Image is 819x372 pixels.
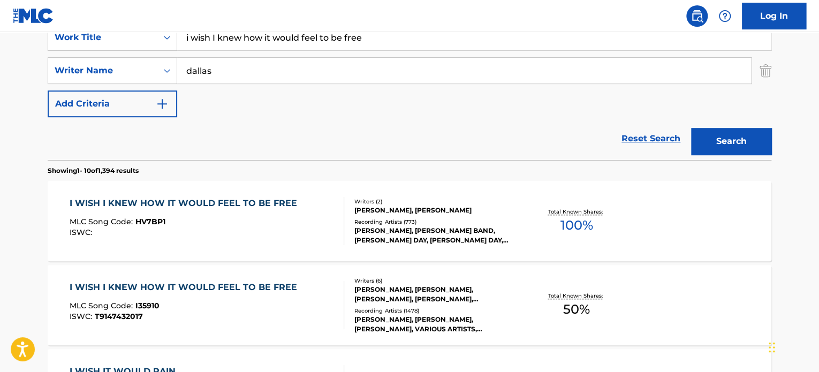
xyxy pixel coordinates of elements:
[616,127,686,150] a: Reset Search
[135,217,165,226] span: HV7BP1
[70,301,135,310] span: MLC Song Code :
[55,64,151,77] div: Writer Name
[48,24,771,160] form: Search Form
[48,166,139,176] p: Showing 1 - 10 of 1,394 results
[48,181,771,261] a: I WISH I KNEW HOW IT WOULD FEEL TO BE FREEMLC Song Code:HV7BP1ISWC:Writers (2)[PERSON_NAME], [PER...
[70,217,135,226] span: MLC Song Code :
[718,10,731,22] img: help
[156,97,169,110] img: 9d2ae6d4665cec9f34b9.svg
[70,312,95,321] span: ISWC :
[354,206,516,215] div: [PERSON_NAME], [PERSON_NAME]
[714,5,735,27] div: Help
[55,31,151,44] div: Work Title
[691,10,703,22] img: search
[548,208,605,216] p: Total Known Shares:
[354,226,516,245] div: [PERSON_NAME], [PERSON_NAME] BAND, [PERSON_NAME] DAY, [PERSON_NAME] DAY, [PERSON_NAME] DAY
[686,5,708,27] a: Public Search
[563,300,590,319] span: 50 %
[70,197,302,210] div: I WISH I KNEW HOW IT WOULD FEEL TO BE FREE
[70,227,95,237] span: ISWC :
[354,307,516,315] div: Recording Artists ( 1478 )
[354,277,516,285] div: Writers ( 6 )
[691,128,771,155] button: Search
[48,265,771,345] a: I WISH I KNEW HOW IT WOULD FEEL TO BE FREEMLC Song Code:I35910ISWC:T9147432017Writers (6)[PERSON_...
[354,218,516,226] div: Recording Artists ( 773 )
[70,281,302,294] div: I WISH I KNEW HOW IT WOULD FEEL TO BE FREE
[95,312,143,321] span: T9147432017
[354,198,516,206] div: Writers ( 2 )
[548,292,605,300] p: Total Known Shares:
[354,315,516,334] div: [PERSON_NAME], [PERSON_NAME], [PERSON_NAME], VARIOUS ARTISTS, [PERSON_NAME]
[760,57,771,84] img: Delete Criterion
[13,8,54,24] img: MLC Logo
[135,301,160,310] span: I35910
[560,216,593,235] span: 100 %
[742,3,806,29] a: Log In
[354,285,516,304] div: [PERSON_NAME], [PERSON_NAME], [PERSON_NAME], [PERSON_NAME], [PERSON_NAME], [PERSON_NAME]
[48,90,177,117] button: Add Criteria
[769,331,775,363] div: Drag
[765,321,819,372] iframe: Chat Widget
